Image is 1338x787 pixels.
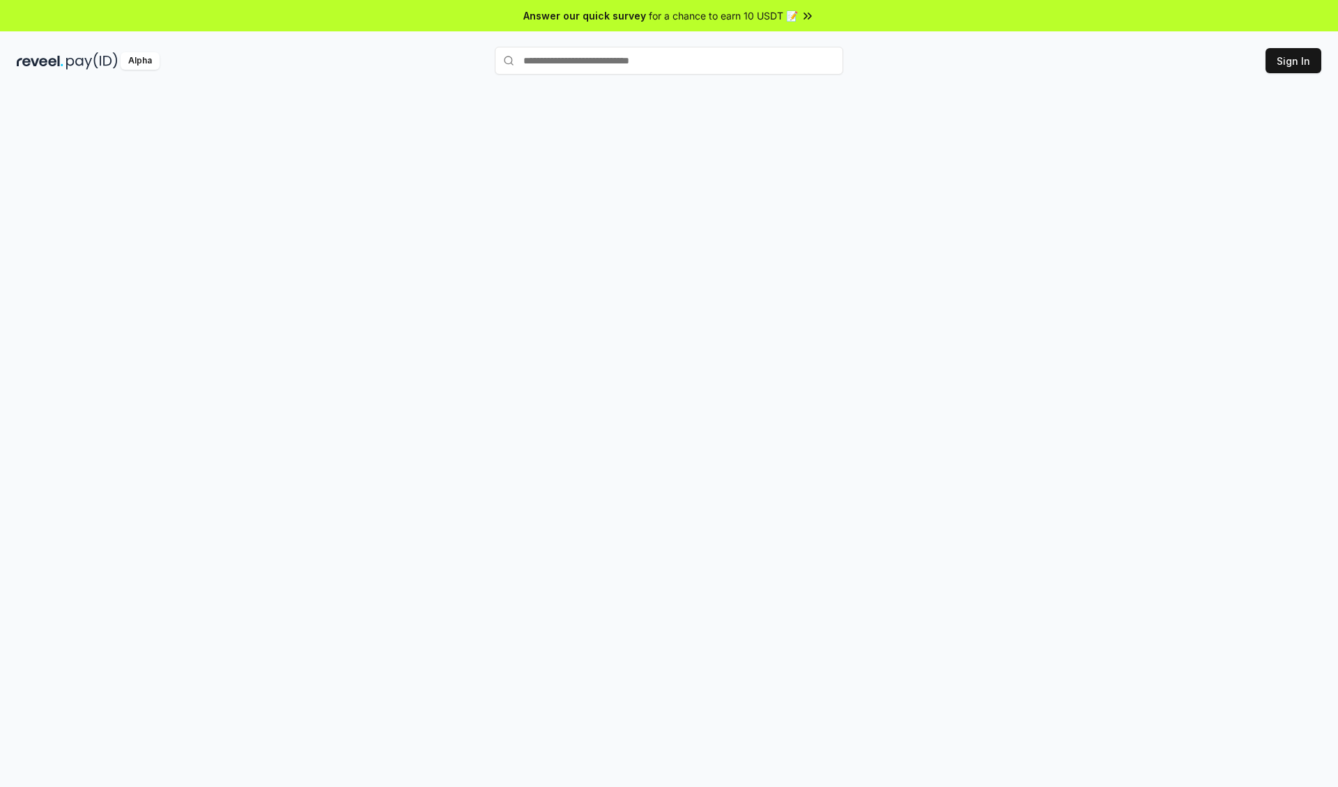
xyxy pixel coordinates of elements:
img: reveel_dark [17,52,63,70]
span: for a chance to earn 10 USDT 📝 [649,8,798,23]
div: Alpha [121,52,160,70]
img: pay_id [66,52,118,70]
button: Sign In [1266,48,1321,73]
span: Answer our quick survey [523,8,646,23]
